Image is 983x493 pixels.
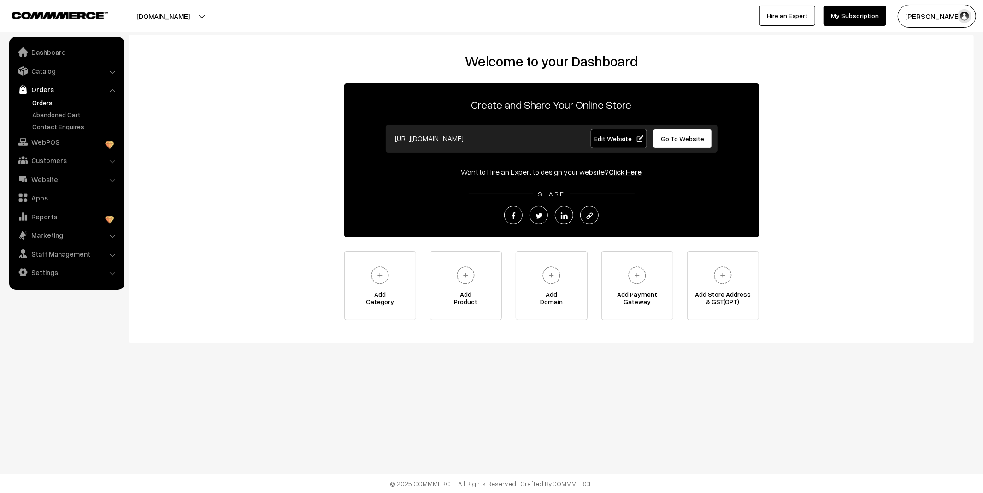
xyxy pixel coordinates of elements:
[12,208,121,225] a: Reports
[12,227,121,243] a: Marketing
[516,291,587,309] span: Add Domain
[430,251,502,320] a: AddProduct
[12,44,121,60] a: Dashboard
[602,291,673,309] span: Add Payment Gateway
[594,135,643,142] span: Edit Website
[30,110,121,119] a: Abandoned Cart
[591,129,647,148] a: Edit Website
[688,291,759,309] span: Add Store Address & GST(OPT)
[345,291,416,309] span: Add Category
[533,190,570,198] span: SHARE
[30,122,121,131] a: Contact Enquires
[138,53,965,70] h2: Welcome to your Dashboard
[104,5,222,28] button: [DOMAIN_NAME]
[653,129,712,148] a: Go To Website
[609,167,642,176] a: Click Here
[12,246,121,262] a: Staff Management
[12,171,121,188] a: Website
[759,6,815,26] a: Hire an Expert
[898,5,976,28] button: [PERSON_NAME]
[12,264,121,281] a: Settings
[12,152,121,169] a: Customers
[553,480,593,487] a: COMMMERCE
[687,251,759,320] a: Add Store Address& GST(OPT)
[12,9,92,20] a: COMMMERCE
[344,251,416,320] a: AddCategory
[430,291,501,309] span: Add Product
[824,6,886,26] a: My Subscription
[12,81,121,98] a: Orders
[344,96,759,113] p: Create and Share Your Online Store
[516,251,588,320] a: AddDomain
[661,135,704,142] span: Go To Website
[367,263,393,288] img: plus.svg
[30,98,121,107] a: Orders
[12,12,108,19] img: COMMMERCE
[12,189,121,206] a: Apps
[710,263,736,288] img: plus.svg
[958,9,971,23] img: user
[344,166,759,177] div: Want to Hire an Expert to design your website?
[12,134,121,150] a: WebPOS
[539,263,564,288] img: plus.svg
[601,251,673,320] a: Add PaymentGateway
[453,263,478,288] img: plus.svg
[12,63,121,79] a: Catalog
[624,263,650,288] img: plus.svg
